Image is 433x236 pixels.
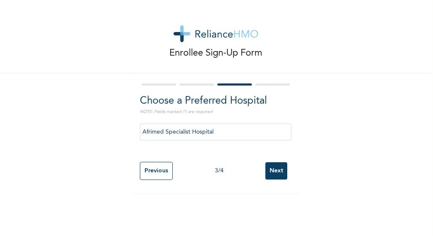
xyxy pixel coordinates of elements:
input: Next [265,162,287,180]
p: NOTE: Fields marked (*) are required [140,109,291,115]
h2: Choose a Preferred Hospital [140,94,291,109]
input: Previous [140,162,173,180]
input: Search by name, address or governorate [140,123,291,140]
div: 3 / 4 [173,166,265,175]
p: Enrollee Sign-Up Form [169,46,262,60]
img: logo [174,25,258,42]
